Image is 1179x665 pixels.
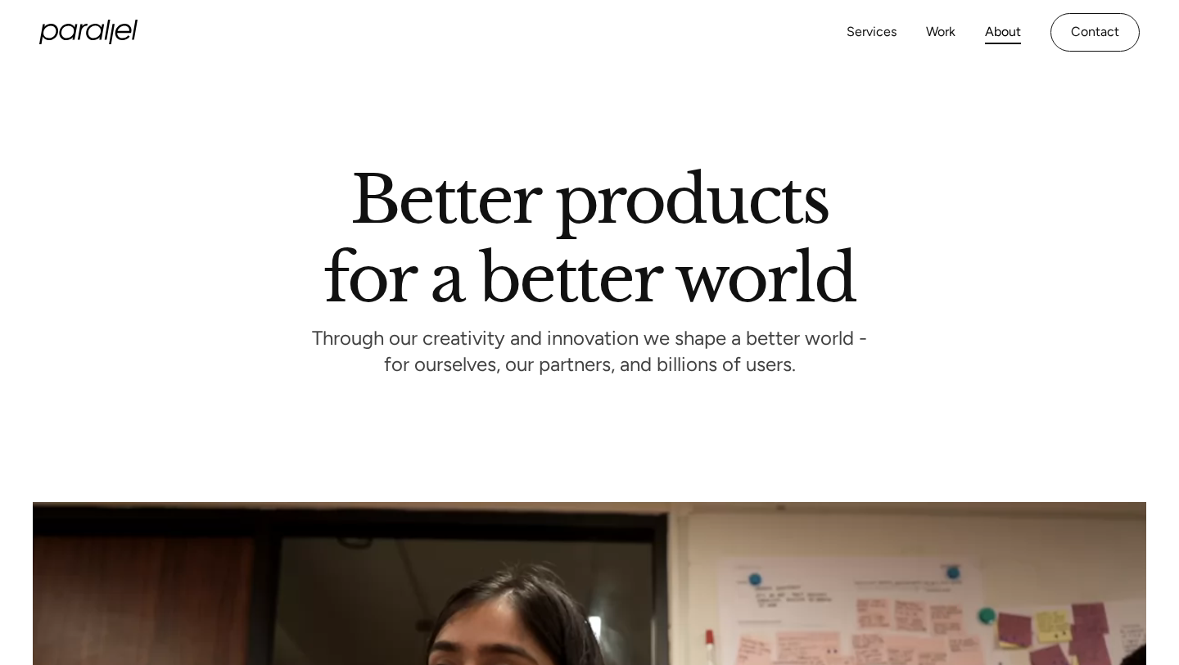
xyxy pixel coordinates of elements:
[323,176,855,302] h1: Better products for a better world
[847,20,897,44] a: Services
[985,20,1021,44] a: About
[39,20,138,44] a: home
[926,20,955,44] a: Work
[312,331,867,376] p: Through our creativity and innovation we shape a better world - for ourselves, our partners, and ...
[1050,13,1140,52] a: Contact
